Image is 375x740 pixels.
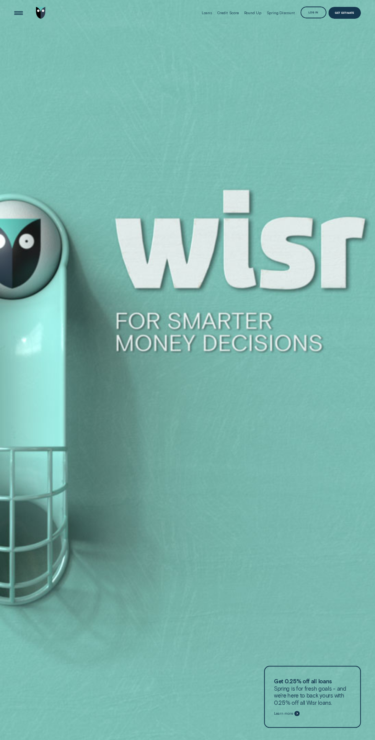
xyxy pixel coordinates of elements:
strong: Get 0.25% off all loans [274,678,332,684]
img: Wisr [36,7,46,19]
div: Round Up [244,11,261,15]
div: Spring Discount [267,11,295,15]
a: Get 0.25% off all loansSpring is for fresh goals - and we’re here to back yours with 0.25% off al... [264,666,360,728]
div: Loans [202,11,212,15]
span: Learn more [274,711,293,715]
p: Spring is for fresh goals - and we’re here to back yours with 0.25% off all Wisr loans. [274,678,351,706]
button: Open Menu [13,7,24,19]
button: Log in [300,7,326,18]
a: Get Estimate [328,7,360,19]
div: Credit Score [217,11,238,15]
